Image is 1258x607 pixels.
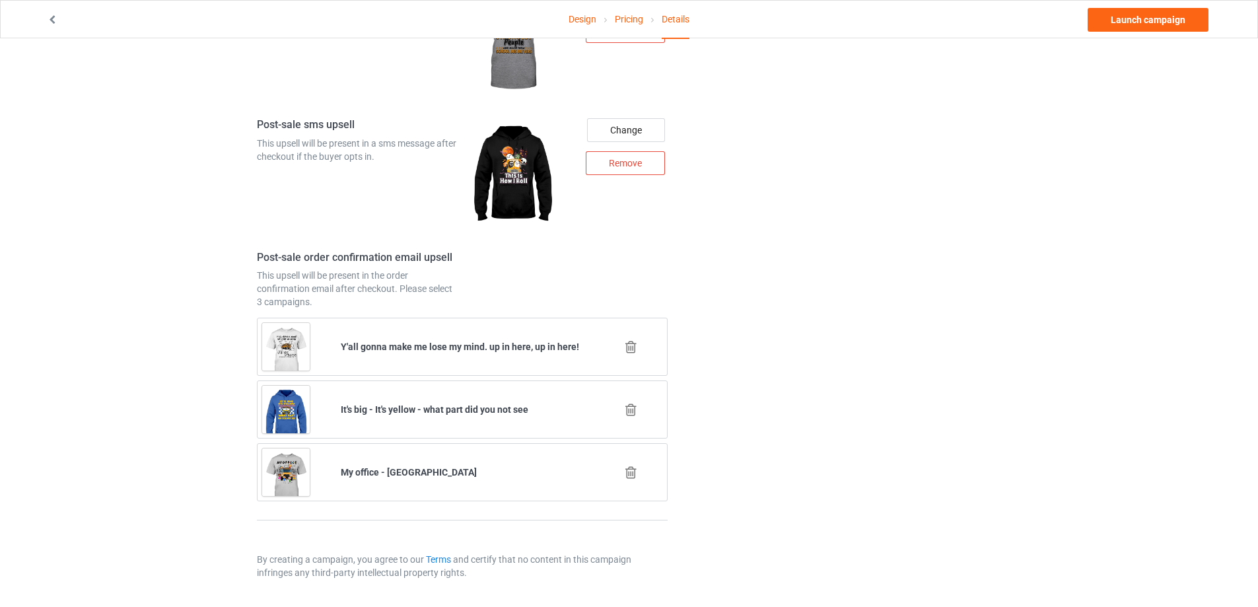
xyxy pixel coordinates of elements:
b: Y'all gonna make me lose my mind. up in here, up in here! [341,341,579,352]
p: By creating a campaign, you agree to our and certify that no content in this campaign infringes a... [257,553,668,579]
div: Remove [586,151,665,175]
b: My office - [GEOGRAPHIC_DATA] [341,467,477,478]
h4: Post-sale sms upsell [257,118,458,132]
a: Terms [426,554,451,565]
b: It's big - It's yellow - what part did you not see [341,404,528,415]
h4: Post-sale order confirmation email upsell [257,251,458,265]
a: Launch campaign [1088,8,1208,32]
div: Details [662,1,689,39]
img: regular.jpg [467,118,558,232]
div: This upsell will be present in the order confirmation email after checkout. Please select 3 campa... [257,269,458,308]
a: Design [569,1,596,38]
div: Change [587,118,665,142]
div: This upsell will be present in a sms message after checkout if the buyer opts in. [257,137,458,163]
a: Pricing [615,1,643,38]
